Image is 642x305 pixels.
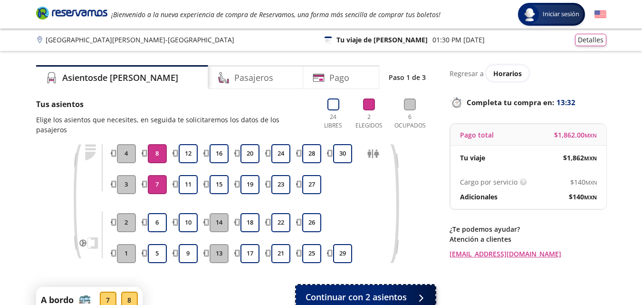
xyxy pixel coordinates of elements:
[271,244,290,263] button: 21
[302,244,321,263] button: 25
[46,35,234,45] p: [GEOGRAPHIC_DATA][PERSON_NAME] - [GEOGRAPHIC_DATA]
[450,249,606,259] a: [EMAIL_ADDRESS][DOMAIN_NAME]
[210,175,229,194] button: 15
[460,153,485,163] p: Tu viaje
[302,175,321,194] button: 27
[306,291,407,304] span: Continuar con 2 asientos
[240,213,259,232] button: 18
[585,179,597,186] small: MXN
[556,97,575,108] span: 13:32
[302,213,321,232] button: 26
[240,244,259,263] button: 17
[117,244,136,263] button: 1
[584,194,597,201] small: MXN
[460,192,498,202] p: Adicionales
[117,213,136,232] button: 2
[148,213,167,232] button: 6
[333,144,352,163] button: 30
[240,175,259,194] button: 19
[179,144,198,163] button: 12
[460,130,494,140] p: Pago total
[234,71,273,84] h4: Pasajeros
[570,177,597,187] span: $ 140
[111,10,441,19] em: ¡Bienvenido a la nueva experiencia de compra de Reservamos, una forma más sencilla de comprar tus...
[450,224,606,234] p: ¿Te podemos ayudar?
[179,213,198,232] button: 10
[563,153,597,163] span: $ 1,862
[584,155,597,162] small: MXN
[432,35,485,45] p: 01:30 PM [DATE]
[302,144,321,163] button: 28
[585,132,597,139] small: MXN
[569,192,597,202] span: $ 140
[554,130,597,140] span: $ 1,862.00
[271,175,290,194] button: 23
[460,177,517,187] p: Cargo por servicio
[389,72,426,82] p: Paso 1 de 3
[36,98,311,110] p: Tus asientos
[210,213,229,232] button: 14
[36,115,311,135] p: Elige los asientos que necesites, en seguida te solicitaremos los datos de los pasajeros
[62,71,178,84] h4: Asientos de [PERSON_NAME]
[450,65,606,81] div: Regresar a ver horarios
[539,10,583,19] span: Iniciar sesión
[493,69,522,78] span: Horarios
[450,69,484,79] p: Regresar a
[450,96,606,109] p: Completa tu compra en :
[271,213,290,232] button: 22
[575,34,606,46] button: Detalles
[148,144,167,163] button: 8
[179,244,198,263] button: 9
[594,9,606,20] button: English
[210,244,229,263] button: 13
[353,113,385,130] p: 2 Elegidos
[336,35,428,45] p: Tu viaje de [PERSON_NAME]
[36,6,107,23] a: Brand Logo
[392,113,428,130] p: 6 Ocupados
[117,175,136,194] button: 3
[148,244,167,263] button: 5
[271,144,290,163] button: 24
[36,6,107,20] i: Brand Logo
[333,244,352,263] button: 29
[148,175,167,194] button: 7
[329,71,349,84] h4: Pago
[179,175,198,194] button: 11
[240,144,259,163] button: 20
[210,144,229,163] button: 16
[117,144,136,163] button: 4
[450,234,606,244] p: Atención a clientes
[320,113,346,130] p: 24 Libres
